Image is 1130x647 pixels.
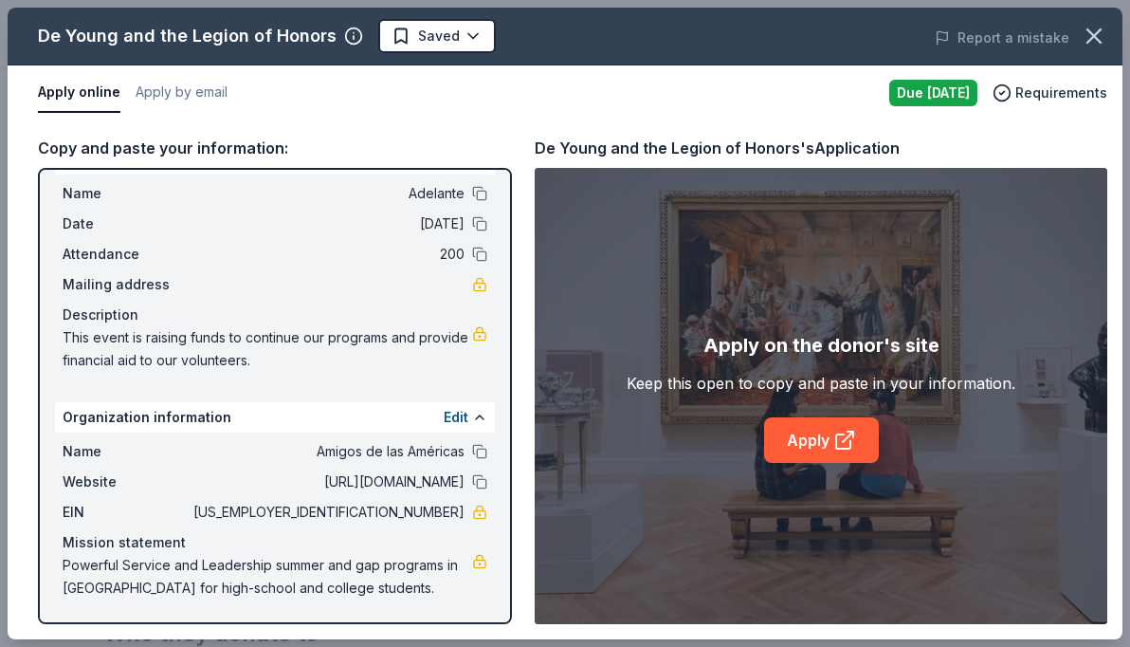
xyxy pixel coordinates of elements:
a: Apply [764,417,879,463]
span: [URL][DOMAIN_NAME] [190,471,465,493]
span: Date [63,213,190,235]
span: Saved [418,25,460,47]
div: Due [DATE] [889,80,977,106]
button: Edit [444,406,468,429]
button: Saved [378,19,496,53]
span: Adelante [190,182,465,205]
div: Organization information [55,402,495,433]
span: Powerful Service and Leadership summer and gap programs in [GEOGRAPHIC_DATA] for high-school and ... [63,554,472,600]
span: [US_EMPLOYER_IDENTIFICATION_NUMBER] [190,501,465,524]
span: Amigos de las Américas [190,440,465,463]
span: Name [63,440,190,463]
button: Apply by email [136,73,228,113]
span: Website [63,471,190,493]
div: Apply on the donor's site [703,330,939,360]
span: Requirements [1015,82,1107,104]
div: De Young and the Legion of Honors [38,21,337,51]
div: Description [63,304,487,326]
span: Mailing address [63,273,190,296]
div: De Young and the Legion of Honors's Application [535,136,900,160]
button: Report a mistake [935,27,1069,49]
button: Apply online [38,73,120,113]
div: Mission statement [63,531,487,554]
span: 200 [190,243,465,266]
span: Name [63,182,190,205]
span: EIN [63,501,190,524]
span: This event is raising funds to continue our programs and provide financial aid to our volunteers. [63,326,472,372]
div: Copy and paste your information: [38,136,512,160]
span: [DATE] [190,213,465,235]
div: Keep this open to copy and paste in your information. [627,372,1015,395]
button: Requirements [993,82,1107,104]
span: Attendance [63,243,190,266]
